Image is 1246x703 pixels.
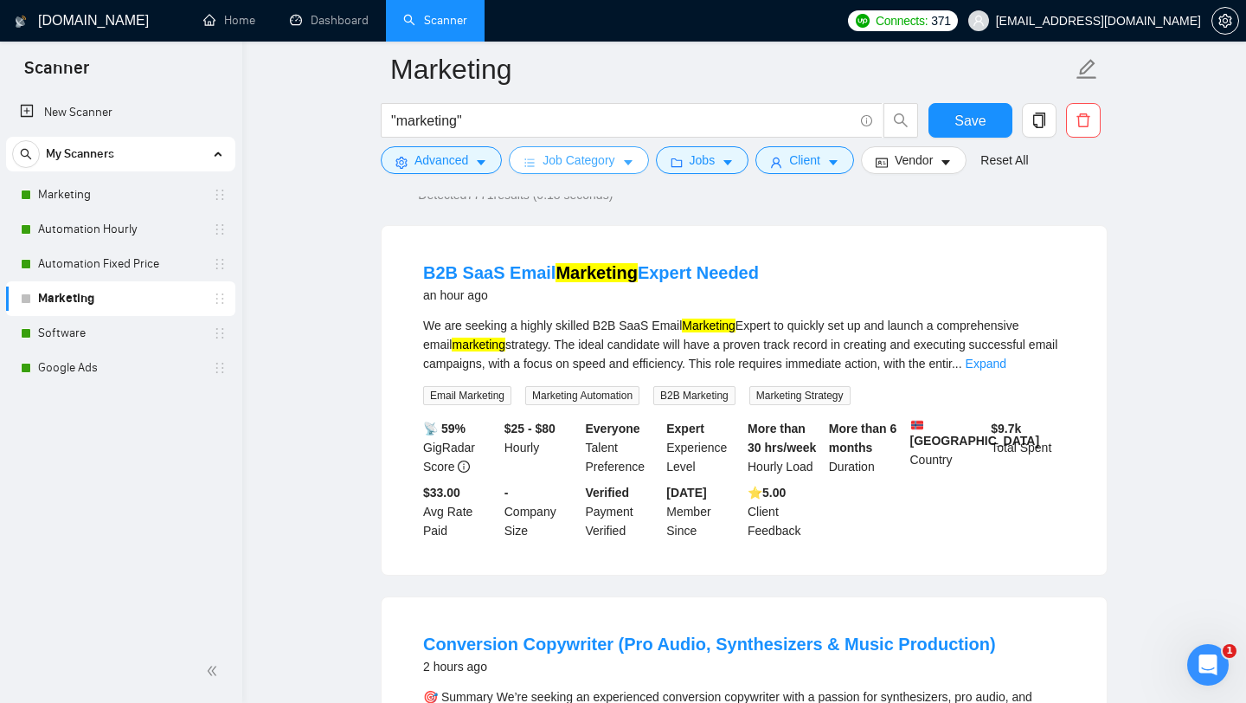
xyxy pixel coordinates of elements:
button: search [12,140,40,168]
span: holder [213,223,227,236]
div: Duration [825,419,907,476]
b: [GEOGRAPHIC_DATA] [910,419,1040,448]
button: Save [928,103,1012,138]
span: Job Category [543,151,614,170]
span: holder [213,292,227,306]
span: holder [213,361,227,375]
span: holder [213,188,227,202]
a: Google Ads [38,351,202,385]
span: user [770,156,782,169]
div: Avg Rate Paid [420,483,501,540]
span: Marketing Automation [525,386,639,405]
span: info-circle [458,461,470,473]
iframe: Intercom live chat [1187,644,1229,686]
div: Hourly [501,419,582,476]
span: Email Marketing [423,386,511,405]
button: folderJobscaret-down [656,146,749,174]
b: $ 9.7k [991,422,1021,435]
b: $33.00 [423,486,460,500]
div: 2 hours ago [423,656,996,677]
b: - [504,486,509,500]
span: holder [213,326,227,340]
span: delete [1067,113,1100,128]
span: My Scanners [46,137,114,171]
div: We are seeking a highly skilled B2B SaaS Email Expert to quickly set up and launch a comprehensiv... [423,316,1065,373]
span: 1 [1223,644,1236,658]
input: Search Freelance Jobs... [391,110,853,132]
span: B2B Marketing [653,386,735,405]
span: Marketing Strategy [749,386,851,405]
a: B2B SaaS EmailMarketingExpert Needed [423,263,759,282]
span: setting [395,156,408,169]
span: edit [1076,58,1098,81]
span: caret-down [475,156,487,169]
button: delete [1066,103,1101,138]
span: double-left [206,662,223,680]
span: caret-down [827,156,839,169]
b: $25 - $80 [504,422,556,435]
input: Scanner name... [390,48,1072,91]
button: copy [1022,103,1057,138]
li: New Scanner [6,95,235,130]
span: search [884,113,917,128]
img: upwork-logo.png [856,14,870,28]
span: Save [954,110,986,132]
span: info-circle [861,115,872,126]
span: Client [789,151,820,170]
a: dashboardDashboard [290,13,369,28]
li: My Scanners [6,137,235,385]
button: barsJob Categorycaret-down [509,146,648,174]
span: caret-down [722,156,734,169]
b: Everyone [586,422,640,435]
a: Automation Hourly [38,212,202,247]
span: search [13,148,39,160]
a: Conversion Copywriter (Pro Audio, Synthesizers & Music Production) [423,635,996,654]
img: logo [15,8,27,35]
span: user [973,15,985,27]
b: More than 30 hrs/week [748,422,816,455]
div: Hourly Load [744,419,825,476]
span: Vendor [895,151,933,170]
div: Country [907,419,988,476]
div: Payment Verified [582,483,664,540]
span: idcard [876,156,888,169]
a: setting [1211,14,1239,28]
span: bars [523,156,536,169]
mark: marketing [452,338,504,351]
a: homeHome [203,13,255,28]
span: 371 [931,11,950,30]
button: userClientcaret-down [755,146,854,174]
button: setting [1211,7,1239,35]
button: idcardVendorcaret-down [861,146,967,174]
span: caret-down [622,156,634,169]
span: Connects: [876,11,928,30]
mark: Marketing [556,263,637,282]
a: Reset All [980,151,1028,170]
span: ... [952,357,962,371]
div: Company Size [501,483,582,540]
span: copy [1023,113,1056,128]
b: Expert [666,422,704,435]
b: ⭐️ 5.00 [748,486,786,500]
button: search [883,103,918,138]
a: New Scanner [20,95,222,130]
a: Expand [966,357,1006,371]
img: 🇳🇴 [911,419,923,431]
div: Member Since [663,483,744,540]
a: searchScanner [403,13,467,28]
b: 📡 59% [423,422,466,435]
b: [DATE] [666,486,706,500]
span: setting [1212,14,1238,28]
div: Client Feedback [744,483,825,540]
span: Scanner [10,55,103,92]
span: caret-down [940,156,952,169]
div: Talent Preference [582,419,664,476]
b: Verified [586,486,630,500]
b: More than 6 months [829,422,897,455]
span: folder [671,156,683,169]
mark: Marketing [682,319,735,332]
span: Advanced [414,151,468,170]
a: Automation Fixed Price [38,247,202,281]
div: GigRadar Score [420,419,501,476]
button: settingAdvancedcaret-down [381,146,502,174]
